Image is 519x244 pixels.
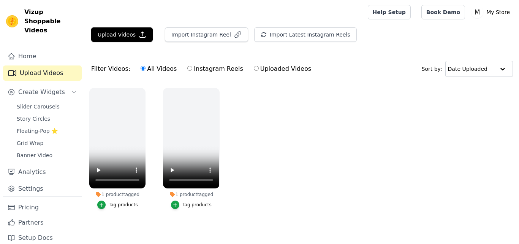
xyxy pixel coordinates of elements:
[12,150,82,161] a: Banner Video
[187,66,192,71] input: Instagram Reels
[140,64,177,74] label: All Videos
[483,5,513,19] p: My Store
[475,8,480,16] text: M
[3,181,82,196] a: Settings
[368,5,411,19] a: Help Setup
[17,103,60,110] span: Slider Carousels
[254,27,357,42] button: Import Latest Instagram Reels
[17,127,58,135] span: Floating-Pop ⭐
[17,115,50,123] span: Story Circles
[254,66,259,71] input: Uploaded Videos
[89,191,146,198] div: 1 product tagged
[163,191,219,198] div: 1 product tagged
[91,60,315,78] div: Filter Videos:
[12,126,82,136] a: Floating-Pop ⭐
[165,27,248,42] button: Import Instagram Reel
[421,5,465,19] a: Book Demo
[12,113,82,124] a: Story Circles
[17,139,43,147] span: Grid Wrap
[18,88,65,97] span: Create Widgets
[12,138,82,148] a: Grid Wrap
[187,64,243,74] label: Instagram Reels
[3,215,82,230] a: Partners
[24,8,79,35] span: Vizup Shoppable Videos
[3,164,82,180] a: Analytics
[182,202,212,208] div: Tag products
[3,49,82,64] a: Home
[12,101,82,112] a: Slider Carousels
[6,15,18,27] img: Vizup
[109,202,138,208] div: Tag products
[3,65,82,81] a: Upload Videos
[171,201,212,209] button: Tag products
[3,200,82,215] a: Pricing
[97,201,138,209] button: Tag products
[141,66,146,71] input: All Videos
[471,5,513,19] button: M My Store
[17,152,52,159] span: Banner Video
[422,61,513,77] div: Sort by:
[3,85,82,100] button: Create Widgets
[253,64,312,74] label: Uploaded Videos
[91,27,153,42] button: Upload Videos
